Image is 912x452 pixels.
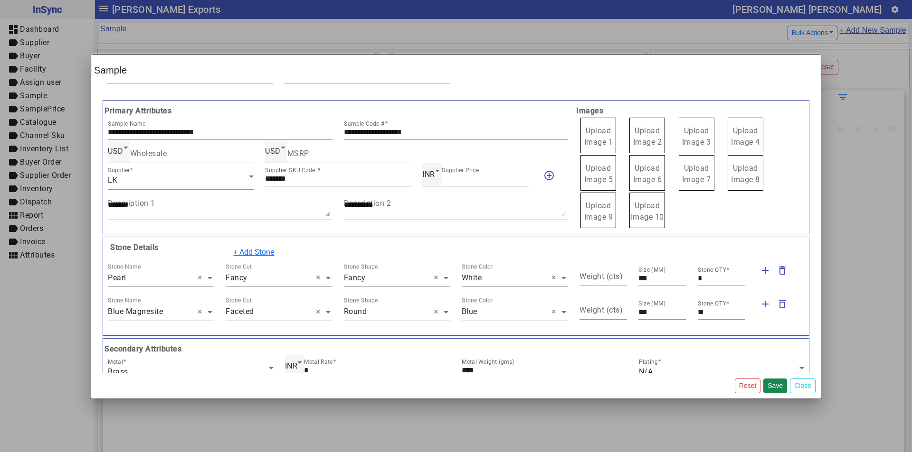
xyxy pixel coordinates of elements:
div: Stone Color [462,296,493,305]
span: Brass [108,367,128,376]
span: USD [265,147,281,156]
span: Upload Image 5 [584,164,613,184]
span: Upload Image 8 [731,164,760,184]
b: Images [574,105,810,117]
span: Upload Image 4 [731,126,760,147]
span: Clear all [198,272,206,284]
b: Stone Details [108,243,159,252]
mat-label: Stone QTY [698,267,726,273]
mat-label: Supplier SKU Code # [265,167,321,174]
span: Clear all [551,272,560,284]
div: Stone Color [462,262,493,271]
mat-icon: add [760,265,771,276]
span: Clear all [198,306,206,318]
mat-label: Weight (cts) [579,305,623,314]
span: Upload Image 3 [682,126,711,147]
span: INR [285,361,298,370]
span: Upload Image 1 [584,126,613,147]
mat-label: Metal [108,359,123,365]
mat-label: Sample Name [108,120,145,127]
span: Upload Image 10 [631,201,664,221]
mat-label: Size (MM) [638,267,666,273]
h2: Sample [92,54,820,78]
span: Clear all [434,272,442,284]
mat-label: Supplier Price [442,167,479,174]
mat-label: Metal Weight (gms) [462,359,514,365]
mat-label: Description 1 [108,198,155,207]
mat-label: Weight (cts) [579,271,623,280]
button: + Add Stone [227,243,280,261]
button: Save [763,378,787,393]
div: Stone Cut [226,262,252,271]
mat-icon: delete_outline [777,265,788,276]
span: Upload Image 2 [633,126,662,147]
mat-label: Sample Code # [344,120,385,127]
button: Close [790,378,816,393]
div: Stone Cut [226,296,252,305]
span: Clear all [316,272,324,284]
span: Clear all [434,306,442,318]
span: Upload Image 6 [633,164,662,184]
button: Reset [735,378,761,393]
mat-label: Metal Rate [304,359,333,365]
mat-label: Wholesale [130,148,167,157]
span: Clear all [551,306,560,318]
mat-icon: add_circle_outline [543,170,555,181]
div: Stone Shape [344,296,378,305]
mat-icon: add [760,298,771,310]
mat-icon: delete_outline [777,298,788,310]
mat-label: Description 2 [344,198,391,207]
span: LK [108,175,117,184]
span: INR [422,170,435,179]
div: Stone Name [108,262,141,271]
span: Upload Image 7 [682,164,711,184]
span: Upload Image 9 [584,201,613,221]
span: USD [108,147,123,156]
div: Stone Shape [344,262,378,271]
span: Clear all [316,306,324,318]
mat-label: Supplier [108,167,130,174]
mat-label: MSRP [287,148,309,157]
mat-label: Stone QTY [698,300,726,307]
div: Stone Name [108,296,141,305]
mat-label: Plating [639,359,658,365]
b: Secondary Attributes [102,343,810,355]
span: N/A [639,367,653,376]
mat-label: Size (MM) [638,300,666,307]
b: Primary Attributes [102,105,574,117]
